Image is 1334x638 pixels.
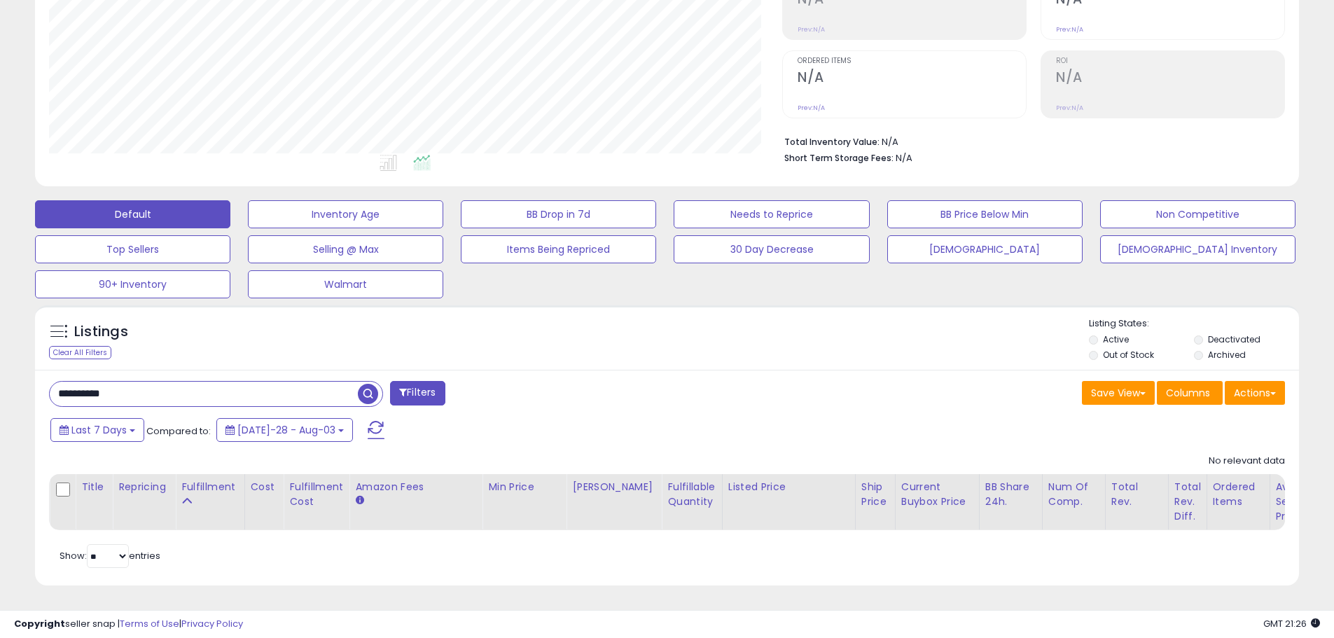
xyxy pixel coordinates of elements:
[861,480,889,509] div: Ship Price
[461,200,656,228] button: BB Drop in 7d
[216,418,353,442] button: [DATE]-28 - Aug-03
[1208,333,1260,345] label: Deactivated
[71,423,127,437] span: Last 7 Days
[1166,386,1210,400] span: Columns
[248,200,443,228] button: Inventory Age
[120,617,179,630] a: Terms of Use
[1174,480,1201,524] div: Total Rev. Diff.
[81,480,106,494] div: Title
[1213,480,1264,509] div: Ordered Items
[35,235,230,263] button: Top Sellers
[251,480,278,494] div: Cost
[289,480,343,509] div: Fulfillment Cost
[674,235,869,263] button: 30 Day Decrease
[674,200,869,228] button: Needs to Reprice
[887,235,1083,263] button: [DEMOGRAPHIC_DATA]
[572,480,655,494] div: [PERSON_NAME]
[1208,349,1246,361] label: Archived
[1056,69,1284,88] h2: N/A
[237,423,335,437] span: [DATE]-28 - Aug-03
[14,618,243,631] div: seller snap | |
[784,136,880,148] b: Total Inventory Value:
[901,480,973,509] div: Current Buybox Price
[784,132,1274,149] li: N/A
[1103,333,1129,345] label: Active
[1056,104,1083,112] small: Prev: N/A
[1082,381,1155,405] button: Save View
[896,151,912,165] span: N/A
[35,200,230,228] button: Default
[146,424,211,438] span: Compared to:
[1100,200,1295,228] button: Non Competitive
[1089,317,1299,331] p: Listing States:
[1225,381,1285,405] button: Actions
[798,57,1026,65] span: Ordered Items
[60,549,160,562] span: Show: entries
[1056,25,1083,34] small: Prev: N/A
[1111,480,1162,509] div: Total Rev.
[248,235,443,263] button: Selling @ Max
[1103,349,1154,361] label: Out of Stock
[355,494,363,507] small: Amazon Fees.
[887,200,1083,228] button: BB Price Below Min
[14,617,65,630] strong: Copyright
[390,381,445,405] button: Filters
[1263,617,1320,630] span: 2025-08-11 21:26 GMT
[50,418,144,442] button: Last 7 Days
[118,480,169,494] div: Repricing
[784,152,894,164] b: Short Term Storage Fees:
[461,235,656,263] button: Items Being Repriced
[1209,455,1285,468] div: No relevant data
[798,25,825,34] small: Prev: N/A
[798,104,825,112] small: Prev: N/A
[1100,235,1295,263] button: [DEMOGRAPHIC_DATA] Inventory
[728,480,849,494] div: Listed Price
[35,270,230,298] button: 90+ Inventory
[1056,57,1284,65] span: ROI
[667,480,716,509] div: Fulfillable Quantity
[1276,480,1327,524] div: Avg Selling Price
[798,69,1026,88] h2: N/A
[181,480,238,494] div: Fulfillment
[49,346,111,359] div: Clear All Filters
[181,617,243,630] a: Privacy Policy
[248,270,443,298] button: Walmart
[488,480,560,494] div: Min Price
[74,322,128,342] h5: Listings
[1157,381,1223,405] button: Columns
[985,480,1036,509] div: BB Share 24h.
[1048,480,1099,509] div: Num of Comp.
[355,480,476,494] div: Amazon Fees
